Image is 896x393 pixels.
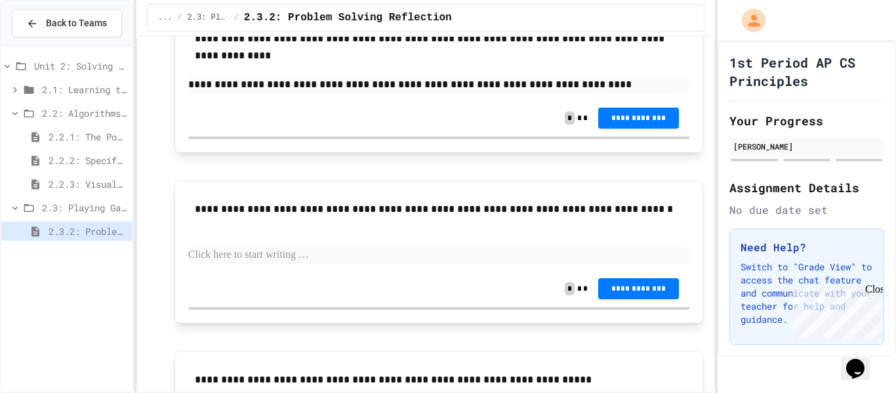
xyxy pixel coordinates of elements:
h2: Assignment Details [729,178,884,197]
div: My Account [728,5,769,35]
iframe: chat widget [787,283,883,339]
h2: Your Progress [729,112,884,130]
span: 2.2.1: The Power of Algorithms [49,130,127,144]
div: No due date set [729,202,884,218]
span: ... [158,12,173,23]
h1: 1st Period AP CS Principles [729,53,884,90]
span: Unit 2: Solving Problems in Computer Science [34,59,127,73]
span: 2.3.2: Problem Solving Reflection [49,224,127,238]
h3: Need Help? [741,239,873,255]
p: Switch to "Grade View" to access the chat feature and communicate with your teacher for help and ... [741,260,873,326]
div: [PERSON_NAME] [733,140,880,152]
iframe: chat widget [841,341,883,380]
span: 2.1: Learning to Solve Hard Problems [42,83,127,96]
span: / [177,12,182,23]
span: 2.2.2: Specifying Ideas with Pseudocode [49,154,127,167]
span: 2.2: Algorithms - from Pseudocode to Flowcharts [42,106,127,120]
div: Chat with us now!Close [5,5,91,83]
button: Back to Teams [12,9,122,37]
span: 2.3: Playing Games [42,201,127,215]
span: 2.3.2: Problem Solving Reflection [244,10,452,26]
span: 2.2.3: Visualizing Logic with Flowcharts [49,177,127,191]
span: 2.3: Playing Games [188,12,229,23]
span: / [234,12,239,23]
span: Back to Teams [46,16,107,30]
